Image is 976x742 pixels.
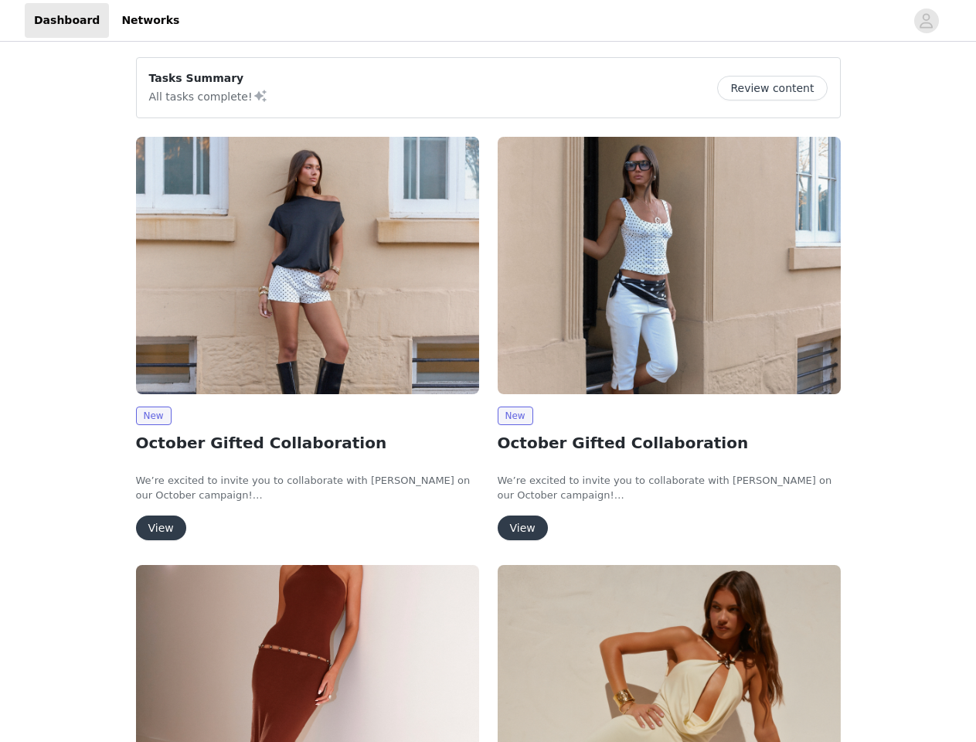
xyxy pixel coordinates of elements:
[498,473,841,503] p: We’re excited to invite you to collaborate with [PERSON_NAME] on our October campaign!
[498,137,841,394] img: Peppermayo AUS
[498,522,548,534] a: View
[25,3,109,38] a: Dashboard
[136,522,186,534] a: View
[498,407,533,425] span: New
[498,431,841,454] h2: October Gifted Collaboration
[149,70,268,87] p: Tasks Summary
[136,431,479,454] h2: October Gifted Collaboration
[149,87,268,105] p: All tasks complete!
[717,76,827,100] button: Review content
[112,3,189,38] a: Networks
[136,473,479,503] p: We’re excited to invite you to collaborate with [PERSON_NAME] on our October campaign!
[919,9,933,33] div: avatar
[136,137,479,394] img: Peppermayo AUS
[136,407,172,425] span: New
[136,516,186,540] button: View
[498,516,548,540] button: View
